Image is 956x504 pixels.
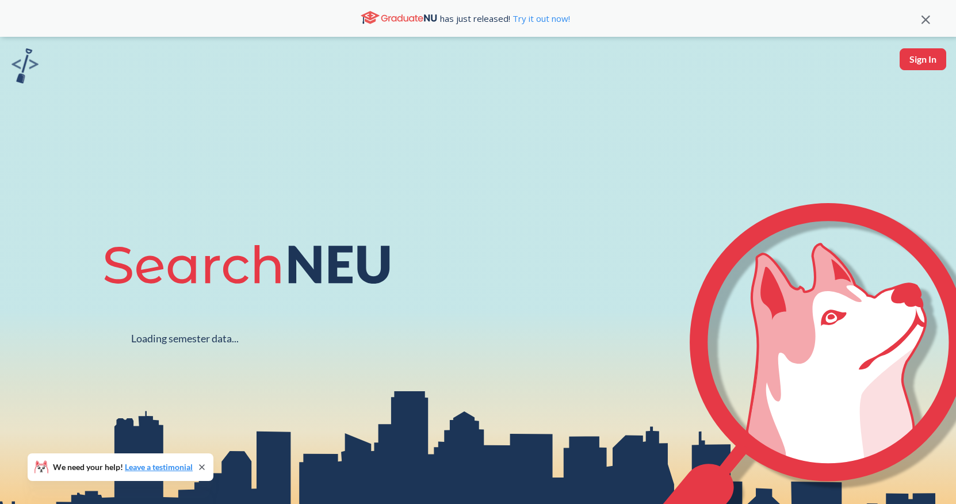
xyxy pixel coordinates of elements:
[12,48,39,83] img: sandbox logo
[510,13,570,24] a: Try it out now!
[53,463,193,471] span: We need your help!
[900,48,946,70] button: Sign In
[131,332,239,345] div: Loading semester data...
[125,462,193,472] a: Leave a testimonial
[12,48,39,87] a: sandbox logo
[440,12,570,25] span: has just released!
